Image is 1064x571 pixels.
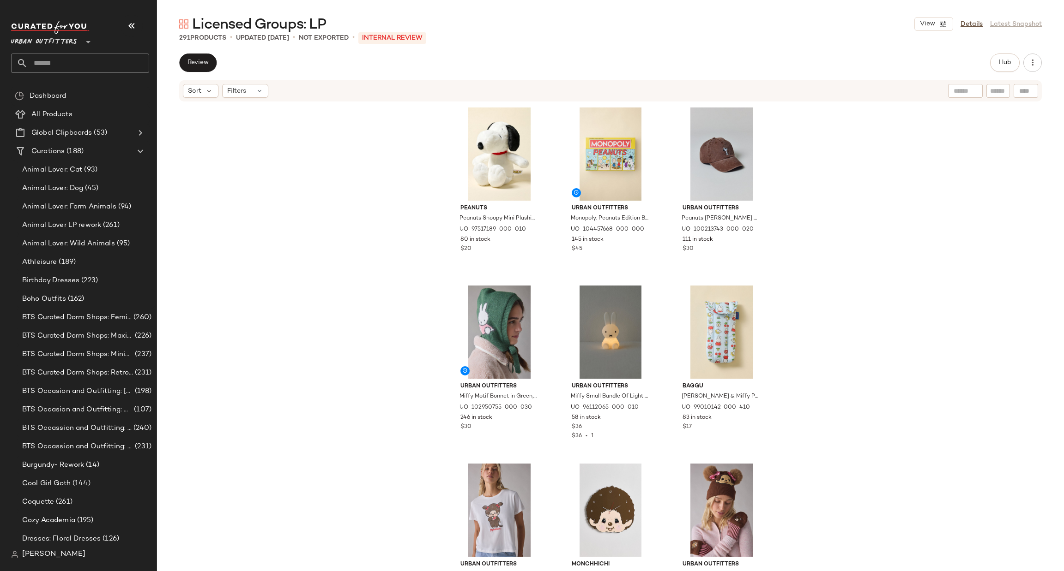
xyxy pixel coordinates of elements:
[22,312,132,323] span: BTS Curated Dorm Shops: Feminine
[22,275,79,286] span: Birthday Dresses
[11,551,18,558] img: svg%3e
[115,238,130,249] span: (95)
[230,32,232,43] span: •
[564,285,657,379] img: 96112065_010_b
[22,423,132,434] span: BTS Occassion and Outfitting: Campus Lounge
[582,433,591,439] span: •
[571,404,639,412] span: UO-96112065-000-010
[71,478,91,489] span: (144)
[31,109,73,120] span: All Products
[22,478,71,489] span: Cool Girl Goth
[79,275,98,286] span: (223)
[571,393,649,401] span: Miffy Small Bundle Of Light Nightlight in White at Urban Outfitters
[84,460,99,470] span: (14)
[459,393,538,401] span: Miffy Motif Bonnet in Green, Women's at Urban Outfitters
[453,285,546,379] img: 102950755_030_b
[22,386,133,397] span: BTS Occasion and Outfitting: [PERSON_NAME] to Party
[572,236,604,244] span: 145 in stock
[133,441,151,452] span: (231)
[564,107,657,201] img: 104457668_000_b
[460,245,472,253] span: $20
[961,19,983,29] a: Details
[460,204,538,213] span: Peanuts
[116,202,132,212] span: (94)
[358,32,426,44] p: INTERNAL REVIEW
[11,31,77,48] span: Urban Outfitters
[54,497,73,507] span: (261)
[101,220,120,231] span: (261)
[15,91,24,101] img: svg%3e
[572,245,582,253] span: $45
[571,214,649,223] span: Monopoly: Peanuts Edition Board Game in Assorted at Urban Outfitters
[682,404,750,412] span: UO-99010142-000-410
[22,165,82,175] span: Animal Lover: Cat
[132,423,151,434] span: (240)
[675,464,768,557] img: 101465888_020_b
[990,54,1020,72] button: Hub
[83,183,98,194] span: (45)
[30,91,66,101] span: Dashboard
[133,331,151,341] span: (226)
[22,549,85,560] span: [PERSON_NAME]
[352,32,355,43] span: •
[591,433,594,439] span: 1
[460,382,538,391] span: Urban Outfitters
[92,128,107,138] span: (53)
[22,497,54,507] span: Coquette
[914,17,953,31] button: View
[57,257,76,268] span: (189)
[179,33,226,43] div: Products
[179,35,190,42] span: 291
[683,236,713,244] span: 111 in stock
[682,226,754,234] span: UO-100213743-000-020
[675,285,768,379] img: 99010142_410_b
[572,414,601,422] span: 58 in stock
[460,414,492,422] span: 246 in stock
[572,560,650,569] span: Monchhichi
[683,423,692,431] span: $17
[459,226,526,234] span: UO-97517189-000-010
[453,107,546,201] img: 97517189_010_b
[133,368,151,378] span: (231)
[133,386,151,397] span: (198)
[187,59,209,66] span: Review
[22,220,101,231] span: Animal Lover LP rework
[460,560,538,569] span: Urban Outfitters
[453,464,546,557] img: 103236139_011_b
[11,21,90,34] img: cfy_white_logo.C9jOOHJF.svg
[132,404,151,415] span: (107)
[66,294,85,304] span: (162)
[22,460,84,470] span: Burgundy- Rework
[22,331,133,341] span: BTS Curated Dorm Shops: Maximalist
[101,534,119,544] span: (126)
[572,423,582,431] span: $36
[22,368,133,378] span: BTS Curated Dorm Shops: Retro+ Boho
[682,214,760,223] span: Peanuts [PERSON_NAME] Cool Icon Washed Dad Hat in Brown, Men's at Urban Outfitters
[572,204,650,213] span: Urban Outfitters
[236,33,289,43] p: updated [DATE]
[293,32,295,43] span: •
[22,404,132,415] span: BTS Occasion and Outfitting: Homecoming Dresses
[75,515,94,526] span: (195)
[179,54,217,72] button: Review
[683,204,761,213] span: Urban Outfitters
[683,414,712,422] span: 83 in stock
[31,146,65,157] span: Curations
[188,86,201,96] span: Sort
[22,515,75,526] span: Cozy Academia
[919,20,935,28] span: View
[22,349,133,360] span: BTS Curated Dorm Shops: Minimalist
[460,423,472,431] span: $30
[22,202,116,212] span: Animal Lover: Farm Animals
[22,257,57,268] span: Athleisure
[22,183,83,194] span: Animal Lover: Dog
[133,349,151,360] span: (237)
[460,236,490,244] span: 80 in stock
[31,128,92,138] span: Global Clipboards
[459,404,532,412] span: UO-102950755-000-030
[564,464,657,557] img: 100348481_060_b
[572,433,582,439] span: $36
[683,382,761,391] span: BAGGU
[571,226,644,234] span: UO-104457668-000-000
[22,534,101,544] span: Dresses: Floral Dresses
